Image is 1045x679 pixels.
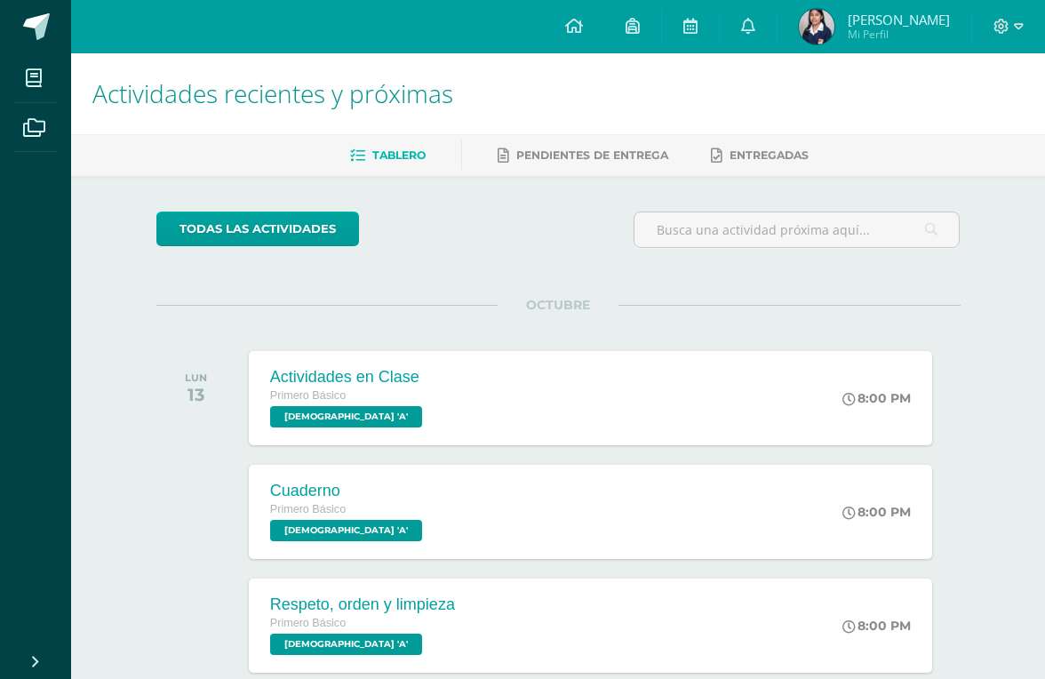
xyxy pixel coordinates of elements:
[842,504,911,520] div: 8:00 PM
[270,617,346,629] span: Primero Básico
[799,9,834,44] img: 8961583368e2b0077117dd0b5a1d1231.png
[270,634,422,655] span: Evangelización 'A'
[270,503,346,515] span: Primero Básico
[270,389,346,402] span: Primero Básico
[270,595,455,614] div: Respeto, orden y limpieza
[372,148,426,162] span: Tablero
[270,520,422,541] span: Evangelización 'A'
[498,141,668,170] a: Pendientes de entrega
[842,618,911,634] div: 8:00 PM
[848,11,950,28] span: [PERSON_NAME]
[185,384,207,405] div: 13
[634,212,960,247] input: Busca una actividad próxima aquí...
[848,27,950,42] span: Mi Perfil
[516,148,668,162] span: Pendientes de entrega
[156,212,359,246] a: todas las Actividades
[270,482,427,500] div: Cuaderno
[842,390,911,406] div: 8:00 PM
[92,76,453,110] span: Actividades recientes y próximas
[711,141,809,170] a: Entregadas
[350,141,426,170] a: Tablero
[185,371,207,384] div: LUN
[270,406,422,427] span: Evangelización 'A'
[498,297,618,313] span: OCTUBRE
[730,148,809,162] span: Entregadas
[270,368,427,387] div: Actividades en Clase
